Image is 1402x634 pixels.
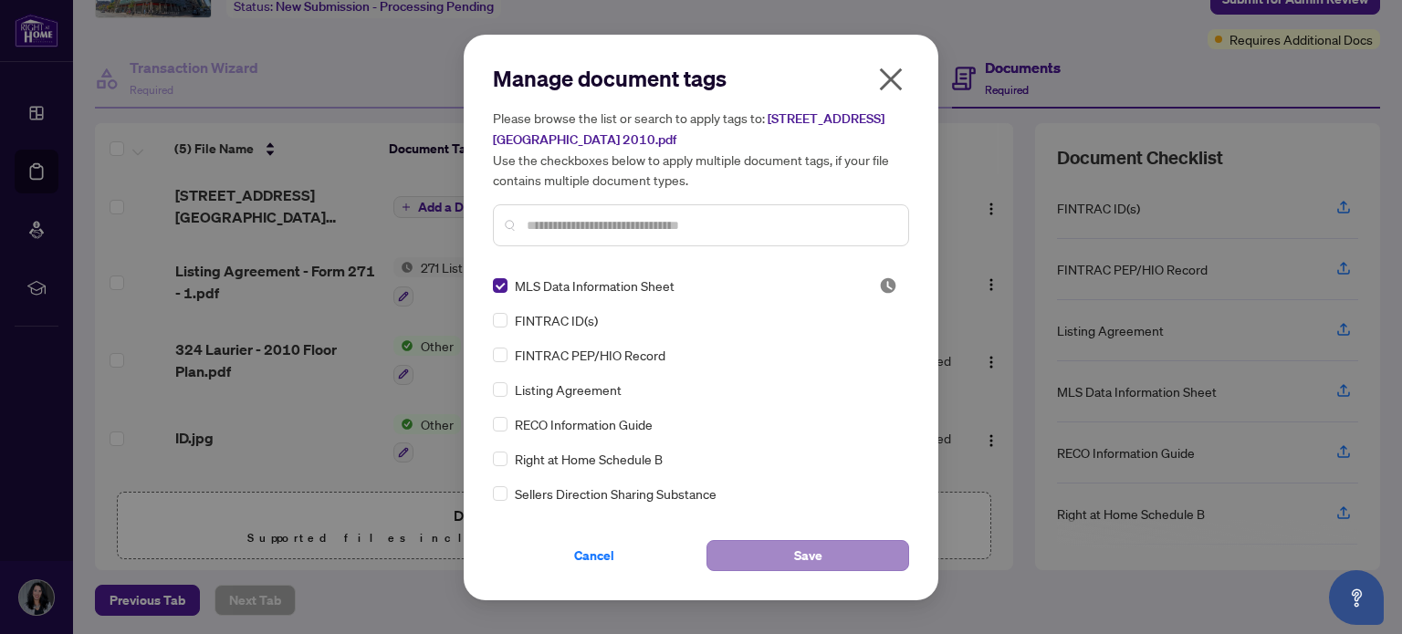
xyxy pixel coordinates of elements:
span: Listing Agreement [515,379,622,400]
span: Right at Home Schedule B [515,449,663,469]
span: Pending Review [879,276,897,295]
h2: Manage document tags [493,64,909,93]
button: Cancel [493,540,696,571]
button: Save [706,540,909,571]
span: Cancel [574,541,614,570]
span: MLS Data Information Sheet [515,275,675,296]
span: FINTRAC ID(s) [515,310,598,330]
span: close [876,65,905,94]
img: status [879,276,897,295]
h5: Please browse the list or search to apply tags to: Use the checkboxes below to apply multiple doc... [493,108,909,190]
span: FINTRAC PEP/HIO Record [515,345,665,365]
span: [STREET_ADDRESS][GEOGRAPHIC_DATA] 2010.pdf [493,110,884,148]
span: RECO Information Guide [515,414,653,434]
span: Save [794,541,822,570]
span: Sellers Direction Sharing Substance [515,483,717,504]
button: Open asap [1329,570,1384,625]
